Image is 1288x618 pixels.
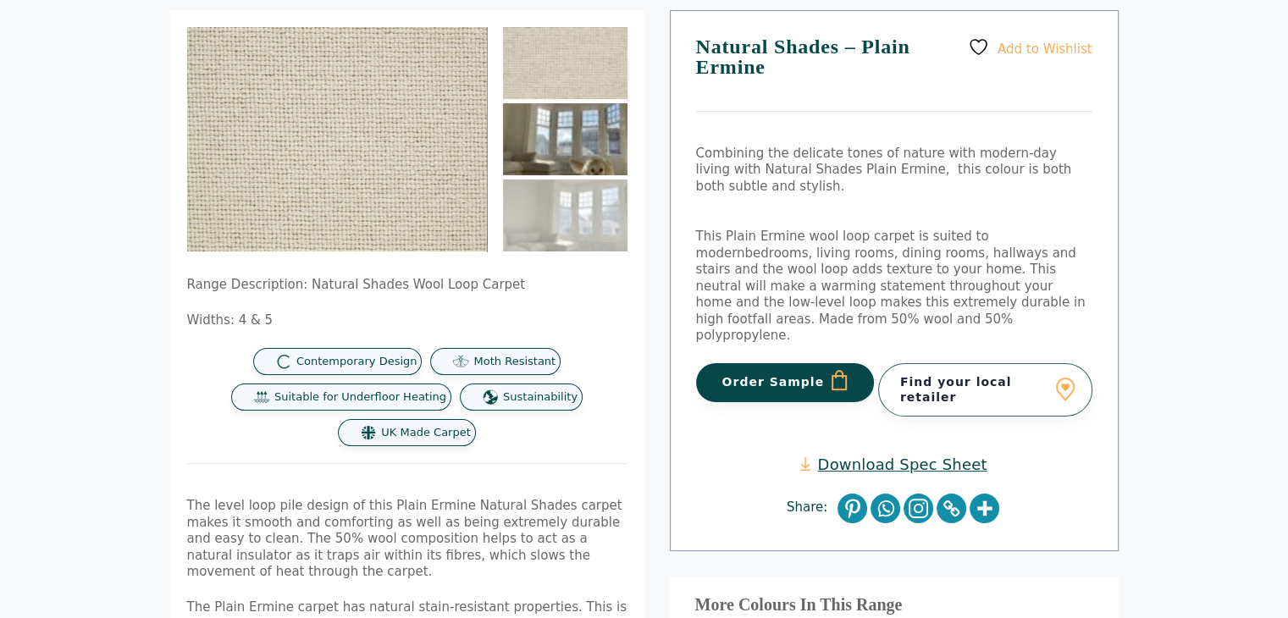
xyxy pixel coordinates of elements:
[187,498,622,579] span: The level loop pile design of this Plain Ermine Natural Shades carpet makes it smooth and comfort...
[696,246,1086,344] span: bedrooms, living rooms, dining rooms, hallways and stairs and the wool loop adds texture to your ...
[970,494,999,523] a: More
[381,426,470,440] span: UK Made Carpet
[187,312,627,329] p: Widths: 4 & 5
[503,27,627,99] img: Plain soft cream
[871,494,900,523] a: Whatsapp
[296,355,417,369] span: Contemporary Design
[998,41,1092,56] span: Add to Wishlist
[187,277,627,294] p: Range Description: Natural Shades Wool Loop Carpet
[937,494,966,523] a: Copy Link
[837,494,867,523] a: Pinterest
[696,36,1092,112] h1: Natural Shades – Plain Ermine
[968,36,1092,58] a: Add to Wishlist
[696,363,875,402] button: Order Sample
[274,390,446,405] span: Suitable for Underfloor Heating
[800,455,987,474] a: Download Spec Sheet
[503,103,627,175] img: Natural Shades - Plain Ermine - Image 2
[503,179,627,251] img: Natural Shades - Plain Ermine - Image 3
[904,494,933,523] a: Instagram
[787,499,836,516] span: Share:
[878,363,1092,416] a: Find your local retailer
[503,390,578,405] span: Sustainability
[473,355,556,369] span: Moth Resistant
[695,602,1093,609] h3: More Colours In This Range
[696,229,989,261] span: This Plain Ermine wool loop carpet is suited to modern
[696,146,1072,194] span: Combining the delicate tones of nature with modern-day living with Natural Shades Plain Ermine, t...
